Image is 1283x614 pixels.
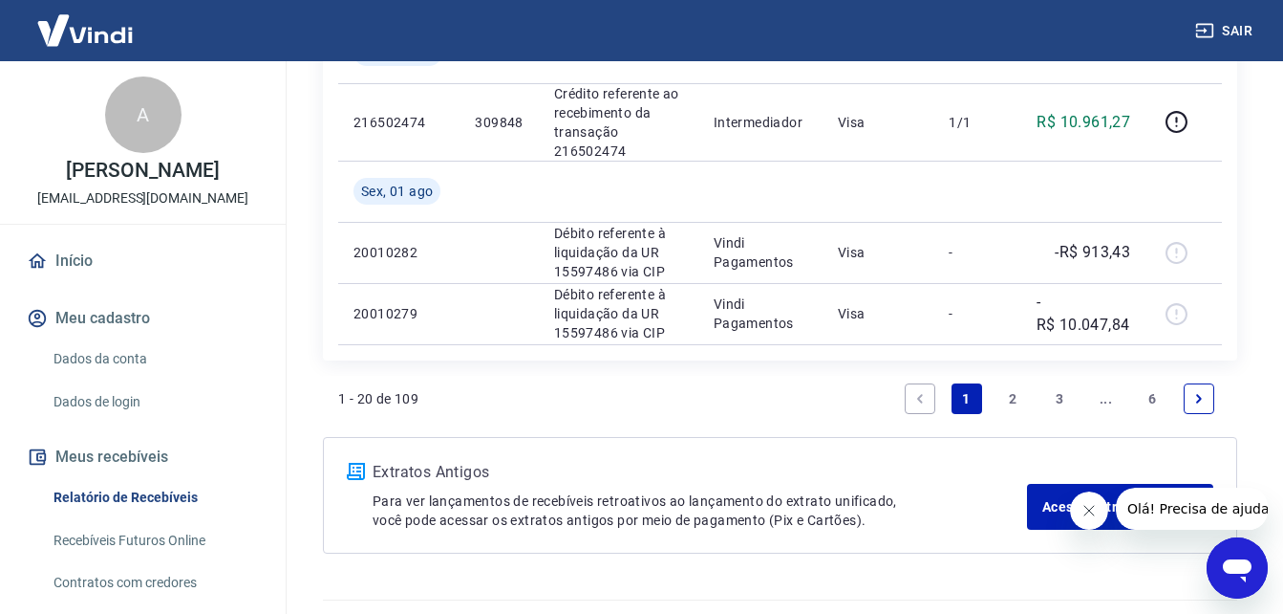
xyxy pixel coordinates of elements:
[46,521,263,560] a: Recebíveis Futuros Online
[905,384,935,414] a: Previous page
[1091,384,1122,414] a: Jump forward
[1191,13,1260,49] button: Sair
[554,285,683,342] p: Débito referente à liquidação da UR 15597486 via CIP
[897,376,1222,422] ul: Pagination
[554,84,683,161] p: Crédito referente ao recebimento da transação 216502474
[714,233,807,272] p: Vindi Pagamentos
[23,436,263,478] button: Meus recebíveis
[23,240,263,282] a: Início
[353,304,444,323] p: 20010279
[714,113,807,132] p: Intermediador
[554,224,683,281] p: Débito referente à liquidação da UR 15597486 via CIP
[66,161,219,181] p: [PERSON_NAME]
[1207,537,1268,599] iframe: Botão para abrir a janela de mensagens
[353,243,444,262] p: 20010282
[46,340,263,379] a: Dados da conta
[838,304,919,323] p: Visa
[1027,484,1213,530] a: Acesse Extratos Antigos
[838,243,919,262] p: Visa
[46,563,263,603] a: Contratos com credores
[1037,111,1130,134] p: R$ 10.961,27
[1070,492,1108,530] iframe: Fechar mensagem
[952,384,982,414] a: Page 1 is your current page
[373,461,1027,484] p: Extratos Antigos
[949,304,1005,323] p: -
[838,113,919,132] p: Visa
[347,463,365,480] img: ícone
[1116,488,1268,530] iframe: Mensagem da empresa
[105,77,182,153] div: A
[46,383,263,422] a: Dados de login
[23,1,147,59] img: Vindi
[1184,384,1214,414] a: Next page
[11,13,160,29] span: Olá! Precisa de ajuda?
[1137,384,1167,414] a: Page 6
[1044,384,1075,414] a: Page 3
[361,182,433,201] span: Sex, 01 ago
[46,478,263,517] a: Relatório de Recebíveis
[1055,241,1130,264] p: -R$ 913,43
[23,297,263,340] button: Meu cadastro
[353,113,444,132] p: 216502474
[949,113,1005,132] p: 1/1
[338,389,418,408] p: 1 - 20 de 109
[37,188,248,208] p: [EMAIL_ADDRESS][DOMAIN_NAME]
[997,384,1028,414] a: Page 2
[1037,291,1131,337] p: -R$ 10.047,84
[714,295,807,333] p: Vindi Pagamentos
[475,113,523,132] p: 309848
[373,492,1027,530] p: Para ver lançamentos de recebíveis retroativos ao lançamento do extrato unificado, você pode aces...
[949,243,1005,262] p: -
